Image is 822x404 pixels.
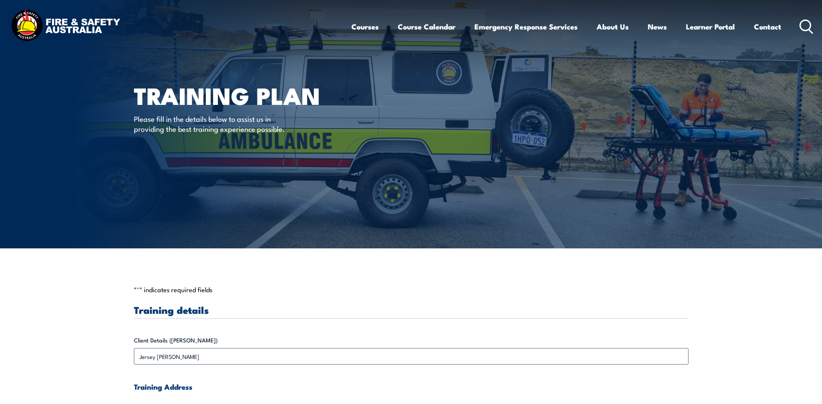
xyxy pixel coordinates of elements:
a: News [648,15,667,38]
a: Course Calendar [398,15,455,38]
h4: Training Address [134,382,689,391]
a: Courses [351,15,379,38]
a: About Us [597,15,629,38]
a: Contact [754,15,781,38]
a: Emergency Response Services [474,15,578,38]
p: " " indicates required fields [134,285,689,294]
label: Client Details ([PERSON_NAME]) [134,336,689,345]
h3: Training details [134,305,689,315]
a: Learner Portal [686,15,735,38]
h1: Training plan [134,85,348,105]
p: Please fill in the details below to assist us in providing the best training experience possible. [134,114,292,134]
